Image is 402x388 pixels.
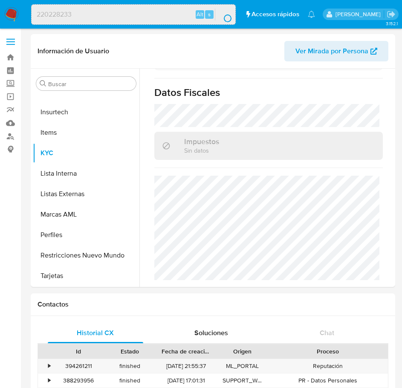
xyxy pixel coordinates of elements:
[295,41,368,61] span: Ver Mirada por Persona
[104,374,155,388] div: finished
[48,80,133,88] input: Buscar
[33,266,139,286] button: Tarjetas
[162,347,211,356] div: Fecha de creación
[38,47,109,55] h1: Información de Usuario
[194,328,228,338] span: Soluciones
[40,80,46,87] button: Buscar
[154,86,383,99] h1: Datos Fiscales
[252,10,299,19] span: Accesos rápidos
[217,359,268,373] div: ML_PORTAL
[320,328,334,338] span: Chat
[33,204,139,225] button: Marcas AML
[38,300,388,309] h1: Contactos
[33,245,139,266] button: Restricciones Nuevo Mundo
[33,122,139,143] button: Items
[156,359,217,373] div: [DATE] 21:55:37
[274,347,382,356] div: Proceso
[184,137,219,146] h3: Impuestos
[308,11,315,18] a: Notificaciones
[33,102,139,122] button: Insurtech
[268,374,388,388] div: PR - Datos Personales
[184,146,219,154] p: Sin datos
[208,10,211,18] span: s
[33,143,139,163] button: KYC
[48,362,50,370] div: •
[33,184,139,204] button: Listas Externas
[284,41,388,61] button: Ver Mirada por Persona
[387,10,396,19] a: Salir
[104,359,155,373] div: finished
[223,347,262,356] div: Origen
[217,374,268,388] div: SUPPORT_WIDGET_ML
[32,9,235,20] input: Buscar usuario o caso...
[197,10,203,18] span: Alt
[48,376,50,385] div: •
[215,9,232,20] button: search-icon
[110,347,149,356] div: Estado
[156,374,217,388] div: [DATE] 17:01:31
[154,132,383,159] div: ImpuestosSin datos
[53,359,104,373] div: 394261211
[33,225,139,245] button: Perfiles
[53,374,104,388] div: 388293956
[335,10,384,18] p: leonardo.alvarezortiz@mercadolibre.com.co
[268,359,388,373] div: Reputación
[77,328,114,338] span: Historial CX
[33,163,139,184] button: Lista Interna
[59,347,98,356] div: Id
